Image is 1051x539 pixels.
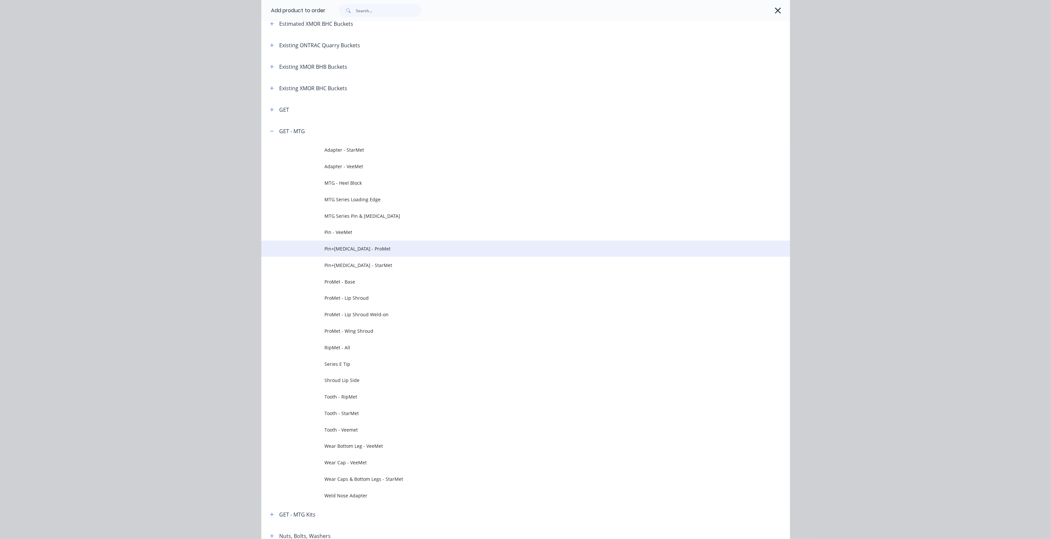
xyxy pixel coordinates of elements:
[325,163,697,170] span: Adapter - VeeMet
[325,443,697,449] span: Wear Bottom Leg - VeeMet
[325,361,697,367] span: Series E Tip
[280,41,360,49] div: Existing ONTRAC Quarry Buckets
[280,106,289,114] div: GET
[325,229,697,236] span: Pin - VeeMet
[280,20,354,28] div: Estimated XMOR BHC Buckets
[325,492,697,499] span: Weld Nose Adapter
[356,4,422,17] input: Search...
[325,212,697,219] span: MTG Series Pin & [MEDICAL_DATA]
[280,511,316,519] div: GET - MTG Kits
[325,245,697,252] span: Pin+[MEDICAL_DATA] - ProMet
[325,146,697,153] span: Adapter - StarMet
[325,262,697,269] span: Pin+[MEDICAL_DATA] - StarMet
[325,426,697,433] span: Tooth - Veemet
[280,84,348,92] div: Existing XMOR BHC Buckets
[325,410,697,417] span: Tooth - StarMet
[325,196,697,203] span: MTG Series Loading Edge
[325,179,697,186] span: MTG - Heel Block
[325,327,697,334] span: ProMet - Wing Shroud
[325,393,697,400] span: Tooth - RipMet
[325,476,697,482] span: Wear Caps & Bottom Legs - StarMet
[325,344,697,351] span: RipMet - All
[325,311,697,318] span: ProMet - Lip Shroud Weld-on
[325,377,697,384] span: Shroud Lip Side
[280,127,305,135] div: GET - MTG
[280,63,348,71] div: Existing XMOR BHB Buckets
[325,294,697,301] span: ProMet - Lip Shroud
[325,278,697,285] span: ProMet - Base
[325,459,697,466] span: Wear Cap - VeeMet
